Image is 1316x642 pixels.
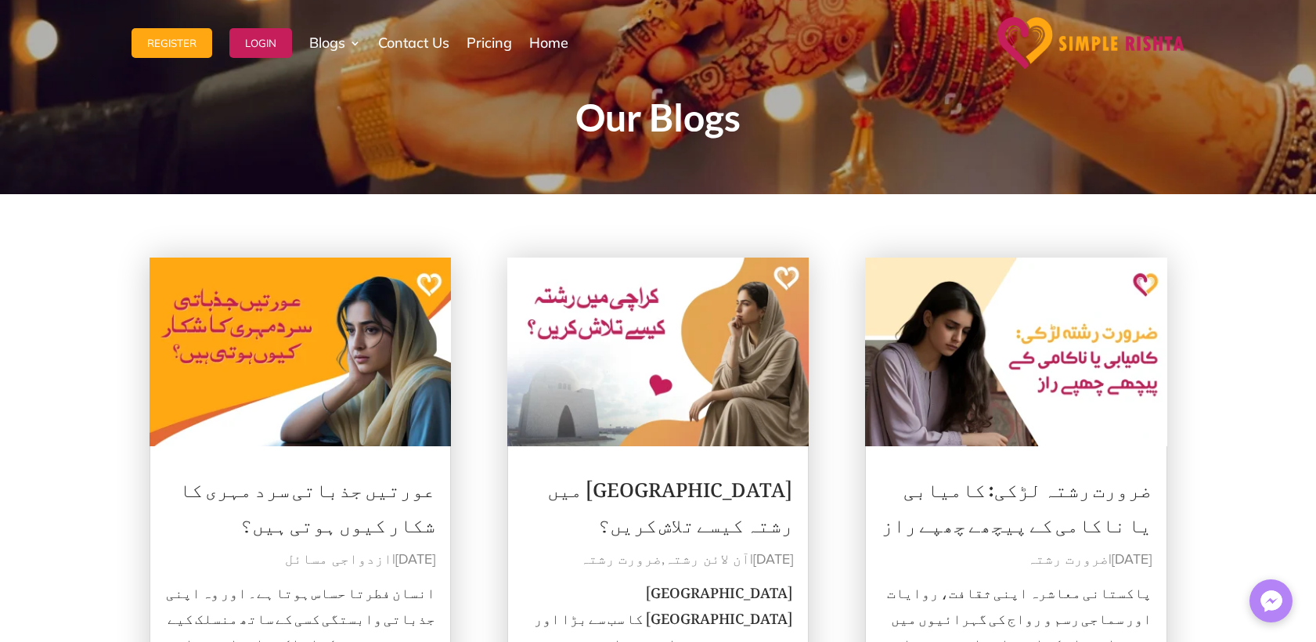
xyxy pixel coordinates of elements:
a: ضرورت رشتہ لڑکی: کامیابی یا ناکامی کے پیچھے چھپے راز [882,460,1152,544]
span: [DATE] [395,553,435,567]
a: Home [529,4,568,82]
img: کراچی میں رشتہ کیسے تلاش کریں؟ [507,258,809,446]
img: عورتیں جذباتی سرد مہری کا شکار کیوں ہوتی ہیں؟ [150,258,452,446]
img: ضرورت رشتہ لڑکی: کامیابی یا ناکامی کے پیچھے چھپے راز [865,258,1167,446]
span: [DATE] [1112,553,1152,567]
a: [GEOGRAPHIC_DATA] میں رشتہ کیسے تلاش کریں؟ [547,460,793,544]
button: Login [229,28,292,58]
button: Register [132,28,212,58]
p: | [881,547,1152,572]
p: | [165,547,436,572]
a: ازدواجی مسائل [285,553,392,567]
p: | , [523,547,794,572]
a: ضرورت رشتہ [580,553,662,567]
a: ضرورت رشتہ [1027,553,1109,567]
a: Login [229,4,292,82]
h1: Our Blogs [236,99,1081,144]
a: Register [132,4,212,82]
a: Contact Us [378,4,449,82]
a: Pricing [467,4,512,82]
a: عورتیں جذباتی سرد مہری کا شکار کیوں ہوتی ہیں؟ [179,460,435,544]
a: Blogs [309,4,361,82]
img: Messenger [1256,586,1287,617]
span: [DATE] [753,553,793,567]
a: آن لائن رشتہ [665,553,750,567]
